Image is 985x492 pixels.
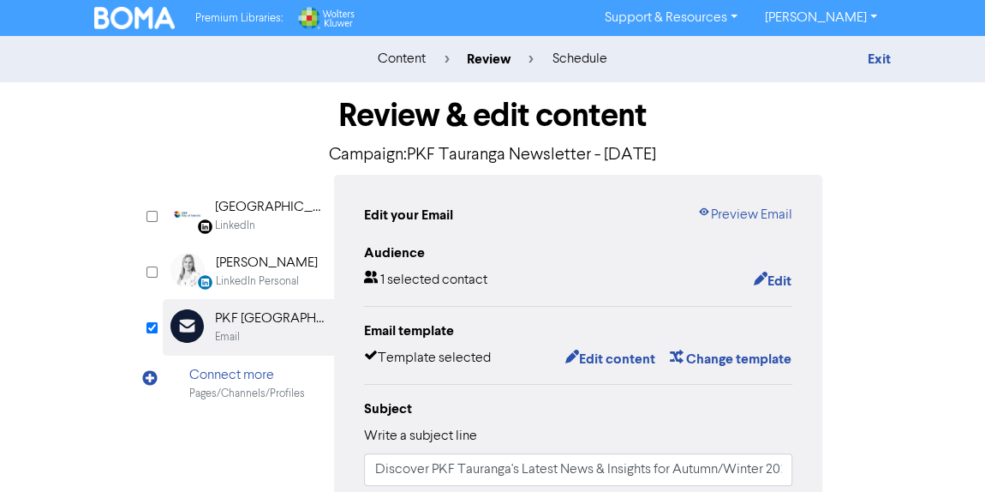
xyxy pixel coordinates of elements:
[94,7,175,29] img: BOMA Logo
[163,356,334,411] div: Connect morePages/Channels/Profiles
[669,348,792,370] button: Change template
[552,49,607,69] div: schedule
[364,399,792,419] div: Subject
[378,49,426,69] div: content
[215,329,240,345] div: Email
[215,218,255,234] div: LinkedIn
[564,348,656,370] button: Edit content
[163,243,334,299] div: LinkedinPersonal [PERSON_NAME]LinkedIn Personal
[364,321,792,341] div: Email template
[868,51,891,68] a: Exit
[215,309,325,329] div: PKF [GEOGRAPHIC_DATA]
[591,4,751,32] a: Support & Resources
[697,205,792,225] a: Preview Email
[899,410,985,492] iframe: Chat Widget
[195,13,283,24] span: Premium Libraries:
[163,188,334,243] div: Linkedin [GEOGRAPHIC_DATA]LinkedIn
[216,253,318,273] div: [PERSON_NAME]
[751,4,891,32] a: [PERSON_NAME]
[163,299,334,355] div: PKF [GEOGRAPHIC_DATA]Email
[364,205,453,225] div: Edit your Email
[170,197,204,231] img: Linkedin
[163,142,822,168] p: Campaign: PKF Tauranga Newsletter - [DATE]
[189,365,305,386] div: Connect more
[364,426,477,447] label: Write a subject line
[215,197,325,218] div: [GEOGRAPHIC_DATA]
[296,7,355,29] img: Wolters Kluwer
[364,270,487,292] div: 1 selected contact
[170,253,205,287] img: LinkedinPersonal
[216,273,299,290] div: LinkedIn Personal
[753,270,792,292] button: Edit
[364,348,491,370] div: Template selected
[189,386,305,402] div: Pages/Channels/Profiles
[364,243,792,263] div: Audience
[445,49,534,69] div: review
[163,96,822,135] h1: Review & edit content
